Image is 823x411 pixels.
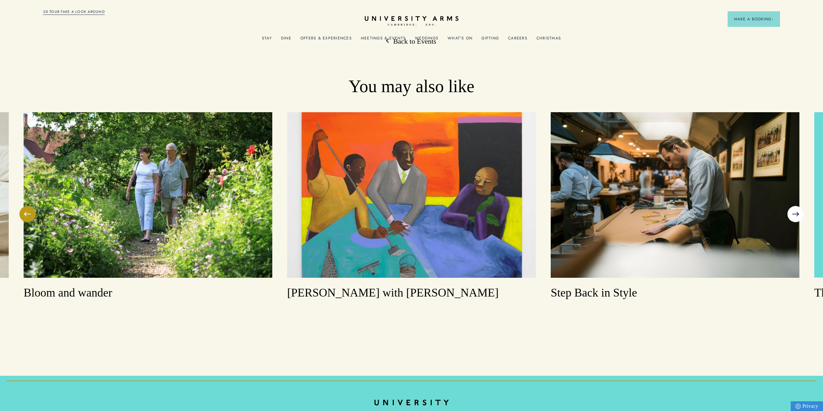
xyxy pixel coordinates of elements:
[281,36,291,44] a: Dine
[508,36,527,44] a: Careers
[787,206,804,222] button: Next Slide
[482,36,499,44] a: Gifting
[536,36,561,44] a: Christmas
[287,112,536,278] img: image-25df3ec9b37ea750cd6960da82533a974e7a0873-2560x2498-jpg
[262,36,272,44] a: Stay
[361,36,406,44] a: Meetings & Events
[734,16,774,22] span: Make a Booking
[771,18,774,20] img: Arrow icon
[415,36,439,44] a: Weddings
[551,285,799,301] h3: Step Back in Style
[24,112,272,301] a: Bloom and wander
[796,404,801,409] img: Privacy
[551,112,799,301] a: Step Back in Style
[24,285,272,301] h3: Bloom and wander
[791,401,823,411] a: Privacy
[43,9,105,15] a: 3D TOUR:TAKE A LOOK AROUND
[24,112,272,278] img: image-44844f17189f97b16a1959cb954ea70d42296e25-6720x4480-jpg
[19,206,36,222] button: Previous Slide
[196,76,627,97] h2: You may also like
[728,11,780,27] button: Make a BookingArrow icon
[551,112,799,278] img: image-7be44839b400e9dd94b2cafbada34606da4758ad-8368x5584-jpg
[365,16,459,26] a: Home
[448,36,472,44] a: What's On
[287,285,536,301] h3: [PERSON_NAME] with [PERSON_NAME]
[287,112,536,301] a: [PERSON_NAME] with [PERSON_NAME]
[300,36,352,44] a: Offers & Experiences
